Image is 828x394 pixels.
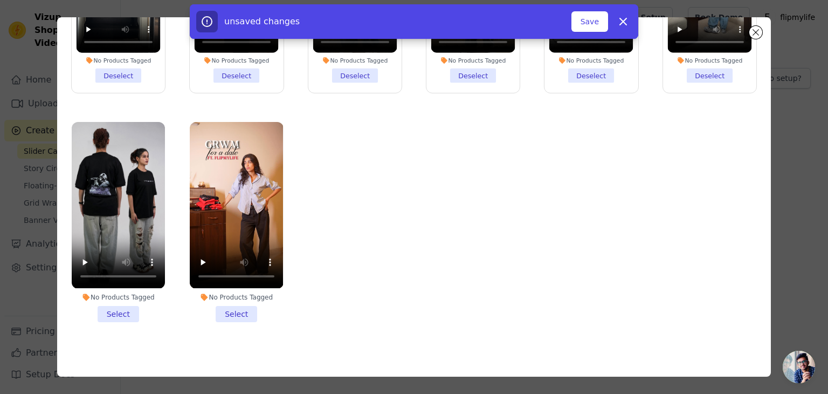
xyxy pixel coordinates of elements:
[571,11,608,32] button: Save
[431,57,515,64] div: No Products Tagged
[313,57,397,64] div: No Products Tagged
[190,293,283,302] div: No Products Tagged
[195,57,279,64] div: No Products Tagged
[783,351,815,383] a: Open chat
[76,57,160,64] div: No Products Tagged
[72,293,165,302] div: No Products Tagged
[668,57,752,64] div: No Products Tagged
[549,57,633,64] div: No Products Tagged
[224,16,300,26] span: unsaved changes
